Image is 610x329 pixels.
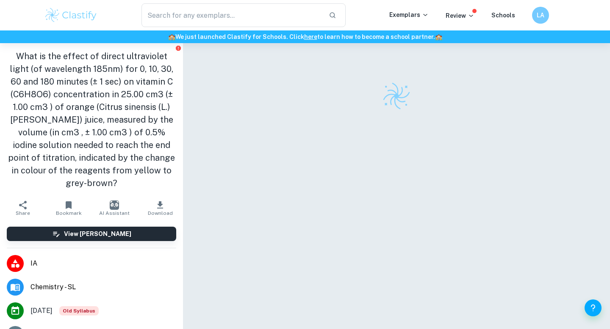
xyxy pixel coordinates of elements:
[30,306,53,316] span: [DATE]
[56,210,82,216] span: Bookmark
[446,11,474,20] p: Review
[30,258,176,269] span: IA
[585,299,602,316] button: Help and Feedback
[175,45,181,51] button: Report issue
[389,10,429,19] p: Exemplars
[44,7,98,24] img: Clastify logo
[46,196,91,220] button: Bookmark
[168,33,175,40] span: 🏫
[137,196,183,220] button: Download
[30,282,176,292] span: Chemistry - SL
[435,33,442,40] span: 🏫
[99,210,130,216] span: AI Assistant
[382,81,411,111] img: Clastify logo
[64,229,131,239] h6: View [PERSON_NAME]
[532,7,549,24] button: LA
[536,11,546,20] h6: LA
[7,50,176,189] h1: What is the effect of direct ultraviolet light (of wavelength 185nm) for 0, 10, 30, 60 and 180 mi...
[491,12,515,19] a: Schools
[59,306,99,315] div: Starting from the May 2025 session, the Chemistry IA requirements have changed. It's OK to refer ...
[148,210,173,216] span: Download
[7,227,176,241] button: View [PERSON_NAME]
[91,196,137,220] button: AI Assistant
[59,306,99,315] span: Old Syllabus
[2,32,608,41] h6: We just launched Clastify for Schools. Click to learn how to become a school partner.
[141,3,322,27] input: Search for any exemplars...
[304,33,317,40] a: here
[16,210,30,216] span: Share
[110,200,119,210] img: AI Assistant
